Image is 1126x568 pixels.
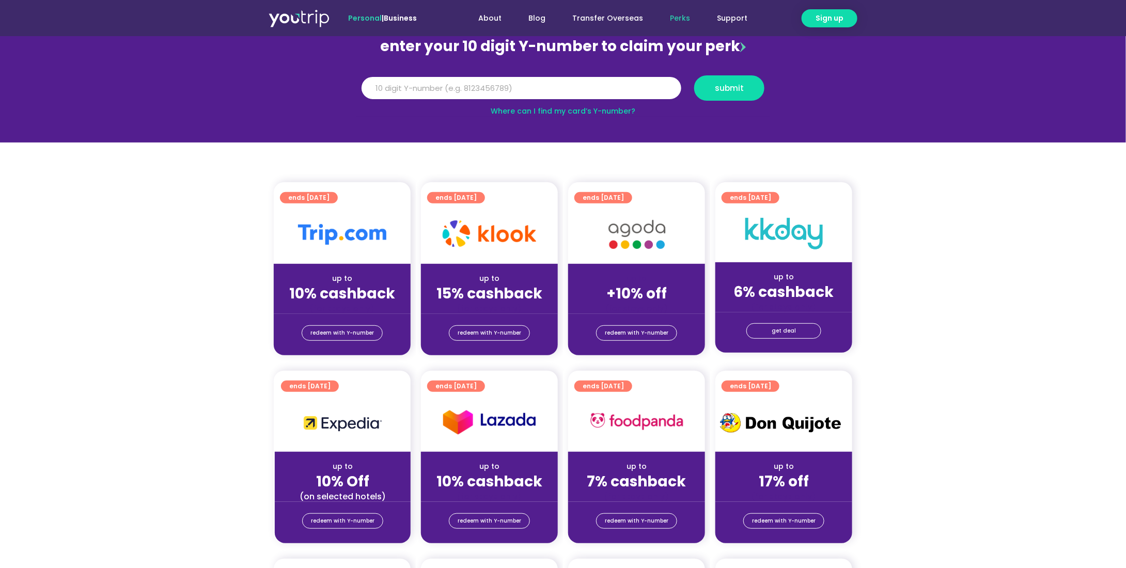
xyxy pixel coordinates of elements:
strong: 10% cashback [436,471,542,492]
span: redeem with Y-number [605,514,668,528]
a: ends [DATE] [722,192,779,203]
a: ends [DATE] [427,192,485,203]
strong: 6% cashback [734,282,834,302]
div: (for stays only) [724,491,844,502]
a: ends [DATE] [574,192,632,203]
span: ends [DATE] [583,192,624,203]
a: redeem with Y-number [302,513,383,529]
input: 10 digit Y-number (e.g. 8123456789) [362,77,681,100]
a: redeem with Y-number [596,325,677,341]
a: redeem with Y-number [596,513,677,529]
a: Support [703,9,761,28]
span: ends [DATE] [730,192,771,203]
strong: +10% off [606,283,667,304]
a: ends [DATE] [574,381,632,392]
div: (on selected hotels) [283,491,402,502]
button: submit [694,75,764,101]
span: | [348,13,417,23]
a: Transfer Overseas [559,9,656,28]
div: (for stays only) [576,491,697,502]
span: ends [DATE] [583,381,624,392]
nav: Menu [445,9,761,28]
a: Perks [656,9,703,28]
a: ends [DATE] [280,192,338,203]
div: up to [724,272,844,282]
a: redeem with Y-number [449,513,530,529]
span: redeem with Y-number [752,514,816,528]
a: redeem with Y-number [743,513,824,529]
div: (for stays only) [576,303,697,314]
form: Y Number [362,75,764,108]
a: Blog [515,9,559,28]
a: redeem with Y-number [302,325,383,341]
strong: 15% cashback [436,283,542,304]
a: ends [DATE] [427,381,485,392]
span: ends [DATE] [289,381,331,392]
span: redeem with Y-number [311,514,374,528]
span: ends [DATE] [435,192,477,203]
div: up to [724,461,844,472]
div: up to [282,273,402,284]
a: ends [DATE] [722,381,779,392]
div: (for stays only) [282,303,402,314]
strong: 17% off [759,471,809,492]
span: ends [DATE] [730,381,771,392]
span: redeem with Y-number [458,326,521,340]
span: Sign up [816,13,843,24]
span: ends [DATE] [288,192,330,203]
a: redeem with Y-number [449,325,530,341]
span: get deal [772,324,796,338]
strong: 10% Off [316,471,369,492]
div: (for stays only) [724,302,844,312]
a: About [465,9,515,28]
strong: 10% cashback [289,283,395,304]
div: (for stays only) [429,303,550,314]
span: ends [DATE] [435,381,477,392]
a: ends [DATE] [281,381,339,392]
div: up to [576,461,697,472]
div: enter your 10 digit Y-number to claim your perk [356,33,770,60]
div: up to [429,273,550,284]
strong: 7% cashback [587,471,686,492]
div: up to [429,461,550,472]
div: up to [283,461,402,472]
span: redeem with Y-number [310,326,374,340]
a: Where can I find my card’s Y-number? [491,106,635,116]
a: Sign up [802,9,857,27]
span: Personal [348,13,382,23]
span: up to [627,273,646,283]
a: get deal [746,323,821,339]
span: redeem with Y-number [605,326,668,340]
span: submit [715,84,744,92]
a: Business [384,13,417,23]
span: redeem with Y-number [458,514,521,528]
div: (for stays only) [429,491,550,502]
